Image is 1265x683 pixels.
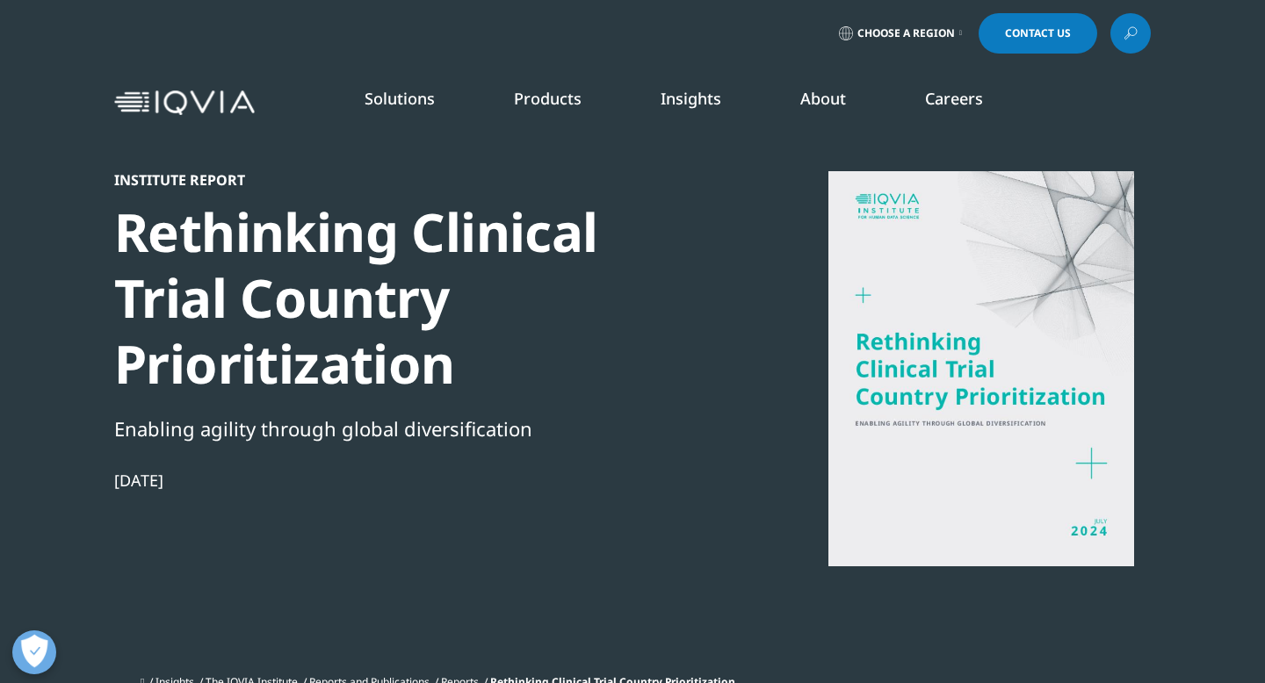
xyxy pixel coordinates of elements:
[114,199,717,397] div: Rethinking Clinical Trial Country Prioritization
[979,13,1097,54] a: Contact Us
[262,61,1151,144] nav: Primary
[800,88,846,109] a: About
[114,171,717,189] div: Institute Report
[12,630,56,674] button: Open Preferences
[661,88,721,109] a: Insights
[1005,28,1071,39] span: Contact Us
[114,413,717,443] div: Enabling agility through global diversification
[857,26,955,40] span: Choose a Region
[114,90,255,116] img: IQVIA Healthcare Information Technology and Pharma Clinical Research Company
[365,88,435,109] a: Solutions
[925,88,983,109] a: Careers
[114,470,717,491] div: [DATE]
[514,88,582,109] a: Products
